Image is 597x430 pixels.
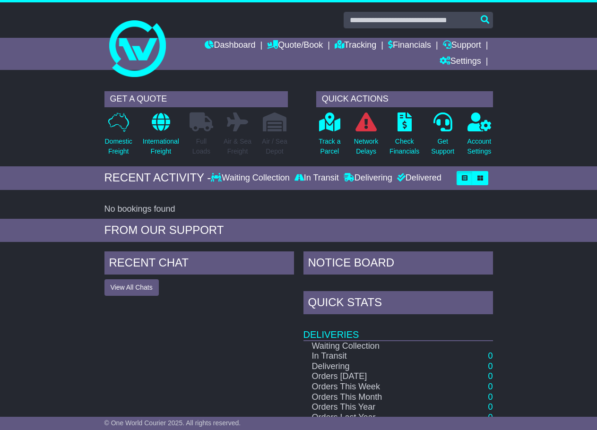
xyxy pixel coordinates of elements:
[303,341,441,352] td: Waiting Collection
[354,112,379,162] a: NetworkDelays
[488,402,493,412] a: 0
[319,137,340,156] p: Track a Parcel
[467,137,492,156] p: Account Settings
[262,137,287,156] p: Air / Sea Depot
[316,91,493,107] div: QUICK ACTIONS
[443,38,481,54] a: Support
[224,137,251,156] p: Air & Sea Freight
[190,137,213,156] p: Full Loads
[104,279,159,296] button: View All Chats
[105,137,132,156] p: Domestic Freight
[341,173,395,183] div: Delivering
[205,38,255,54] a: Dashboard
[142,112,180,162] a: InternationalFreight
[388,38,431,54] a: Financials
[292,173,341,183] div: In Transit
[104,204,493,215] div: No bookings found
[488,351,493,361] a: 0
[104,112,133,162] a: DomesticFreight
[303,392,441,403] td: Orders This Month
[488,361,493,371] a: 0
[104,224,493,237] div: FROM OUR SUPPORT
[303,317,493,341] td: Deliveries
[303,291,493,317] div: Quick Stats
[431,112,455,162] a: GetSupport
[267,38,323,54] a: Quote/Book
[104,419,241,427] span: © One World Courier 2025. All rights reserved.
[303,251,493,277] div: NOTICE BOARD
[395,173,441,183] div: Delivered
[467,112,492,162] a: AccountSettings
[143,137,179,156] p: International Freight
[303,402,441,413] td: Orders This Year
[211,173,292,183] div: Waiting Collection
[303,371,441,382] td: Orders [DATE]
[303,351,441,361] td: In Transit
[303,361,441,372] td: Delivering
[440,54,481,70] a: Settings
[335,38,376,54] a: Tracking
[318,112,341,162] a: Track aParcel
[104,171,211,185] div: RECENT ACTIVITY -
[488,382,493,391] a: 0
[303,413,441,423] td: Orders Last Year
[104,91,288,107] div: GET A QUOTE
[488,392,493,402] a: 0
[488,371,493,381] a: 0
[104,251,294,277] div: RECENT CHAT
[389,112,420,162] a: CheckFinancials
[389,137,419,156] p: Check Financials
[431,137,454,156] p: Get Support
[354,137,378,156] p: Network Delays
[488,413,493,422] a: 0
[303,382,441,392] td: Orders This Week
